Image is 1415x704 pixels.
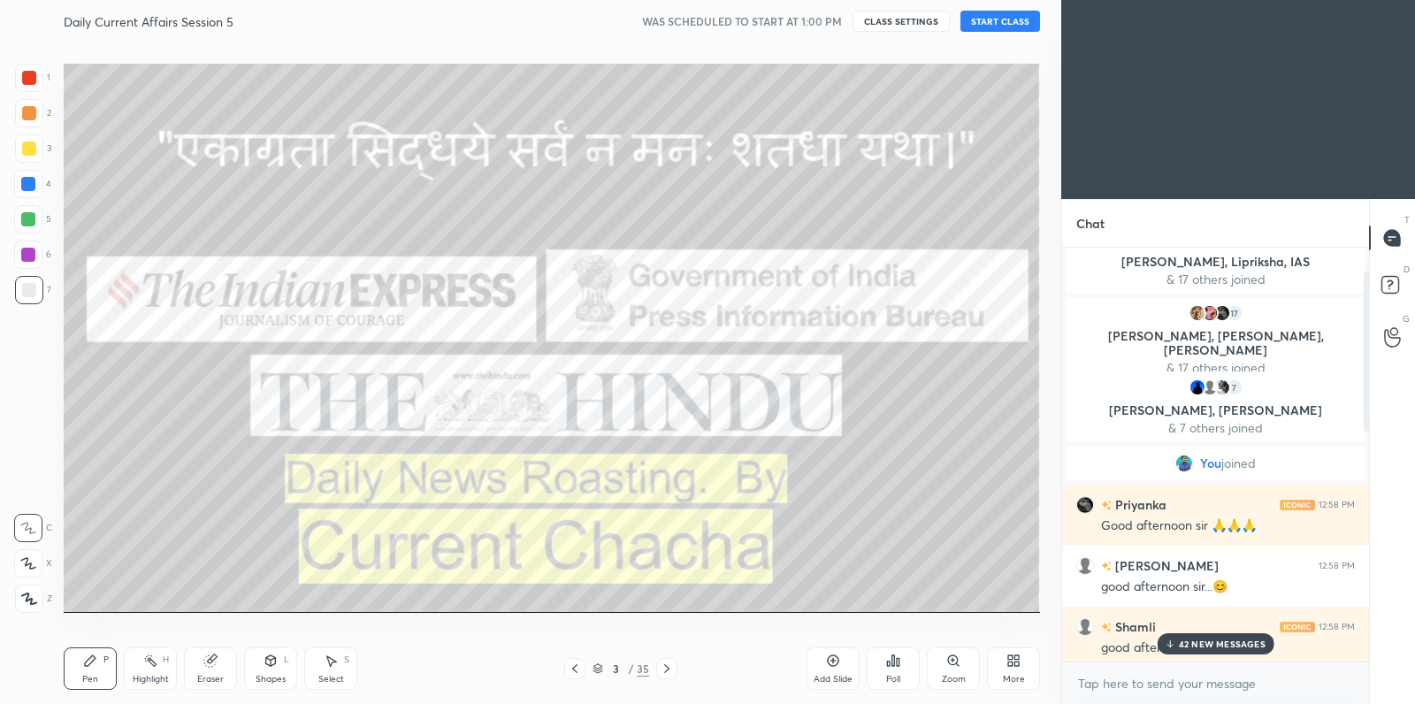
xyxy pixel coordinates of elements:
[15,276,51,304] div: 7
[1201,304,1219,322] img: 43ac3409a92846e19a39c8b6f86a33f7.jpg
[1112,556,1219,575] h6: [PERSON_NAME]
[1200,456,1221,471] span: You
[14,241,51,269] div: 6
[15,585,52,613] div: Z
[1077,255,1354,269] p: [PERSON_NAME], Lipriksha, IAS
[1077,329,1354,357] p: [PERSON_NAME], [PERSON_NAME], [PERSON_NAME]
[607,663,624,674] div: 3
[1077,421,1354,435] p: & 7 others joined
[1076,618,1094,636] img: default.png
[1189,379,1206,396] img: 3155045e422645818e02e47b5443024c.jpg
[1221,456,1256,471] span: joined
[1077,272,1354,287] p: & 17 others joined
[1280,622,1315,632] img: iconic-light.a09c19a4.png
[1319,561,1355,571] div: 12:58 PM
[1076,496,1094,514] img: ff25055dfacf4dbc95615f3c95b3cf66.28843879_3
[1226,379,1243,396] div: 7
[14,205,51,233] div: 5
[1101,623,1112,632] img: no-rating-badge.077c3623.svg
[1213,304,1231,322] img: ff25055dfacf4dbc95615f3c95b3cf66.28843879_3
[1101,562,1112,571] img: no-rating-badge.077c3623.svg
[1062,248,1369,662] div: grid
[1003,675,1025,684] div: More
[14,514,52,542] div: C
[1404,263,1410,276] p: D
[284,655,289,664] div: L
[1280,500,1315,510] img: iconic-light.a09c19a4.png
[1101,517,1355,535] div: Good afternoon sir 🙏🙏🙏
[1101,578,1355,596] div: good afternoon sir...😊
[344,655,349,664] div: S
[1112,617,1156,636] h6: Shamli
[82,675,98,684] div: Pen
[1189,304,1206,322] img: c30001f061764dba901036d84b96969c.jpg
[14,170,51,198] div: 4
[642,13,842,29] h5: WAS SCHEDULED TO START AT 1:00 PM
[960,11,1040,32] button: START CLASS
[103,655,109,664] div: P
[853,11,950,32] button: CLASS SETTINGS
[1179,639,1266,649] p: 42 NEW MESSAGES
[1101,501,1112,510] img: no-rating-badge.077c3623.svg
[163,655,169,664] div: H
[1201,379,1219,396] img: default.png
[1077,403,1354,417] p: [PERSON_NAME], [PERSON_NAME]
[1062,200,1119,247] p: Chat
[14,549,52,578] div: X
[1319,622,1355,632] div: 12:58 PM
[256,675,286,684] div: Shapes
[1226,304,1243,322] div: 17
[1175,455,1193,472] img: 22281cac87514865abda38b5e9ac8509.jpg
[637,661,649,677] div: 35
[15,64,50,92] div: 1
[814,675,853,684] div: Add Slide
[1112,495,1166,514] h6: Priyanka
[1404,213,1410,226] p: T
[1319,500,1355,510] div: 12:58 PM
[942,675,966,684] div: Zoom
[64,13,233,30] h4: Daily Current Affairs Session 5
[15,134,51,163] div: 3
[1076,557,1094,575] img: default.png
[318,675,344,684] div: Select
[1077,361,1354,375] p: & 17 others joined
[1403,312,1410,325] p: G
[197,675,224,684] div: Eraser
[1213,379,1231,396] img: 3
[628,663,633,674] div: /
[1101,639,1355,657] div: good afternoon sir
[15,99,51,127] div: 2
[886,675,900,684] div: Poll
[133,675,169,684] div: Highlight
